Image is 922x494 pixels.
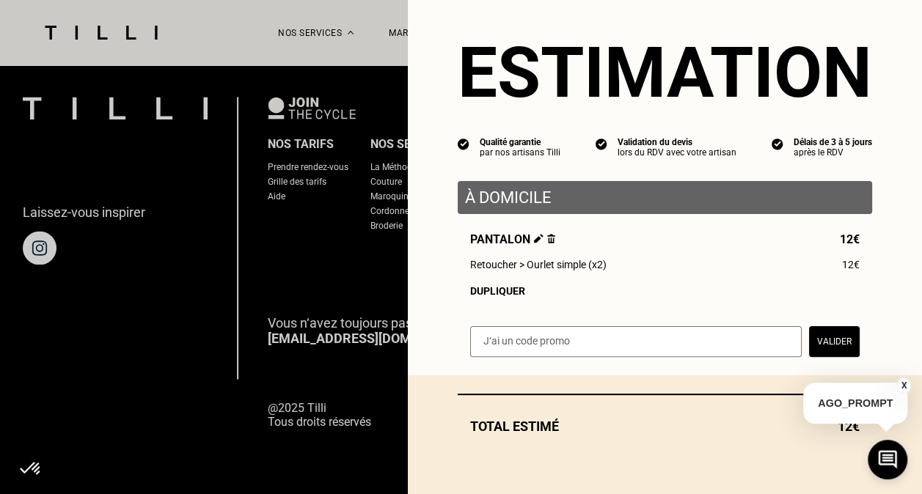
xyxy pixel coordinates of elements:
[896,377,911,394] button: X
[794,147,872,158] div: après le RDV
[470,259,607,270] span: Retoucher > Ourlet simple (x2)
[458,137,469,150] img: icon list info
[794,137,872,147] div: Délais de 3 à 5 jours
[480,147,560,158] div: par nos artisans Tilli
[840,232,860,246] span: 12€
[547,234,555,243] img: Supprimer
[809,326,860,357] button: Valider
[534,234,544,243] img: Éditer
[458,32,872,114] section: Estimation
[618,147,736,158] div: lors du RDV avec votre artisan
[618,137,736,147] div: Validation du devis
[842,259,860,270] span: 12€
[470,285,860,297] div: Dupliquer
[458,419,872,434] div: Total estimé
[470,326,802,357] input: J‘ai un code promo
[803,383,907,424] p: AGO_PROMPT
[470,232,555,246] span: Pantalon
[465,188,865,207] p: À domicile
[596,137,607,150] img: icon list info
[480,137,560,147] div: Qualité garantie
[772,137,783,150] img: icon list info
